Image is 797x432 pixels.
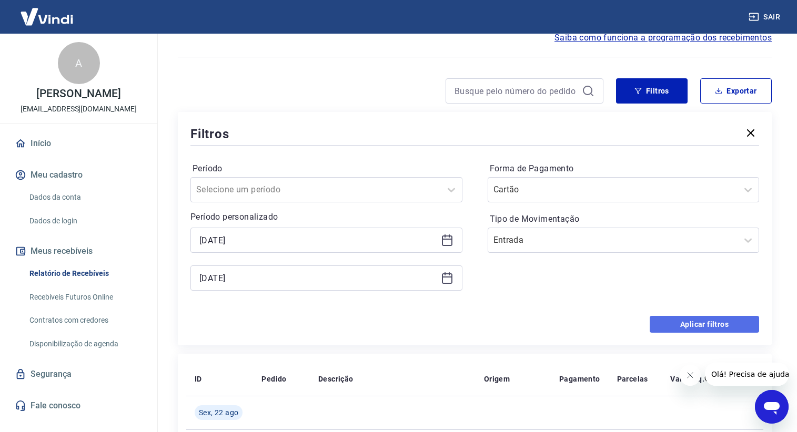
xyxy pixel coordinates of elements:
a: Saiba como funciona a programação dos recebimentos [554,32,772,44]
p: Origem [484,374,510,384]
a: Segurança [13,363,145,386]
span: Sex, 22 ago [199,407,238,418]
button: Meu cadastro [13,163,145,187]
a: Fale conosco [13,394,145,417]
p: Parcelas [617,374,648,384]
a: Dados da conta [25,187,145,208]
label: Tipo de Movimentação [490,213,758,225]
p: [PERSON_NAME] [36,88,120,99]
input: Data final [199,270,437,286]
button: Sair [746,7,784,27]
a: Contratos com credores [25,310,145,331]
button: Aplicar filtros [650,316,759,333]
iframe: Mensagem da empresa [705,363,789,386]
img: Vindi [13,1,81,33]
input: Busque pelo número do pedido [455,83,578,99]
iframe: Botão para abrir a janela de mensagens [755,390,789,424]
h5: Filtros [190,126,229,142]
input: Data inicial [199,232,437,248]
p: [EMAIL_ADDRESS][DOMAIN_NAME] [21,104,137,115]
div: A [58,42,100,84]
a: Relatório de Recebíveis [25,263,145,284]
label: Forma de Pagamento [490,162,758,175]
p: Valor Líq. [670,374,704,384]
button: Meus recebíveis [13,240,145,263]
iframe: Fechar mensagem [680,365,701,386]
a: Dados de login [25,210,145,232]
p: Descrição [318,374,354,384]
label: Período [193,162,460,175]
a: Início [13,132,145,155]
span: Olá! Precisa de ajuda? [6,7,88,16]
p: Pagamento [559,374,600,384]
button: Exportar [700,78,772,104]
button: Filtros [616,78,688,104]
a: Recebíveis Futuros Online [25,286,145,308]
p: Pedido [261,374,286,384]
p: ID [195,374,202,384]
a: Disponibilização de agenda [25,333,145,355]
p: Período personalizado [190,211,462,223]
